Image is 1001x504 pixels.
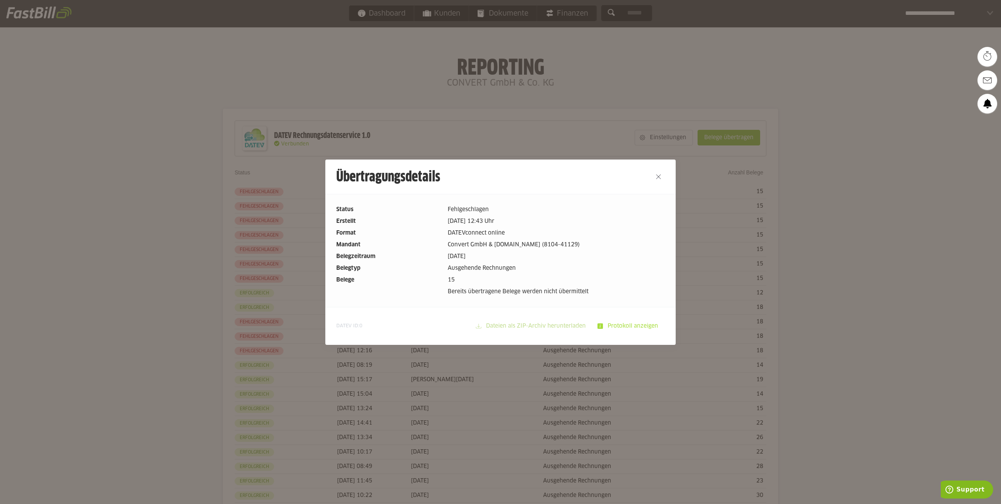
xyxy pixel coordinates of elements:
[336,205,441,214] dt: Status
[448,276,665,284] dd: 15
[336,323,362,329] span: DATEV ID:
[336,252,441,261] dt: Belegzeitraum
[336,217,441,226] dt: Erstellt
[471,318,592,334] sl-button: Dateien als ZIP-Archiv herunterladen
[592,318,665,334] sl-button: Protokoll anzeigen
[448,287,665,296] dd: Bereits übertragene Belege werden nicht übermittelt
[336,229,441,237] dt: Format
[448,264,665,273] dd: Ausgehende Rechnungen
[359,324,362,328] span: 0
[448,217,665,226] dd: [DATE] 12:43 Uhr
[448,252,665,261] dd: [DATE]
[336,276,441,284] dt: Belege
[448,229,665,237] dd: DATEVconnect online
[941,481,993,500] iframe: Öffnet ein Widget, in dem Sie weitere Informationen finden
[336,240,441,249] dt: Mandant
[336,264,441,273] dt: Belegtyp
[448,240,665,249] dd: Convert GmbH & [DOMAIN_NAME] (8104-41129)
[448,205,665,214] dd: Fehlgeschlagen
